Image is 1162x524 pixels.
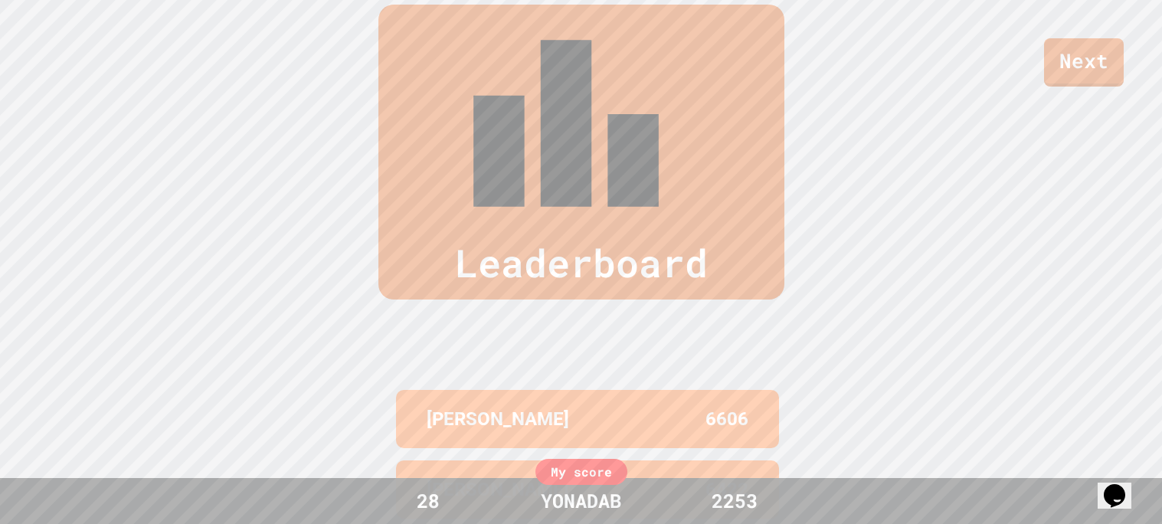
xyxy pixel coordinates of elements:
[525,486,637,516] div: YONADAB
[371,486,486,516] div: 28
[427,476,569,503] p: [PERSON_NAME]
[427,405,569,433] p: [PERSON_NAME]
[705,405,748,433] p: 6606
[378,5,784,300] div: Leaderboard
[1098,463,1147,509] iframe: chat widget
[677,486,792,516] div: 2253
[705,476,748,503] p: 6422
[535,459,627,485] div: My score
[1044,38,1124,87] a: Next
